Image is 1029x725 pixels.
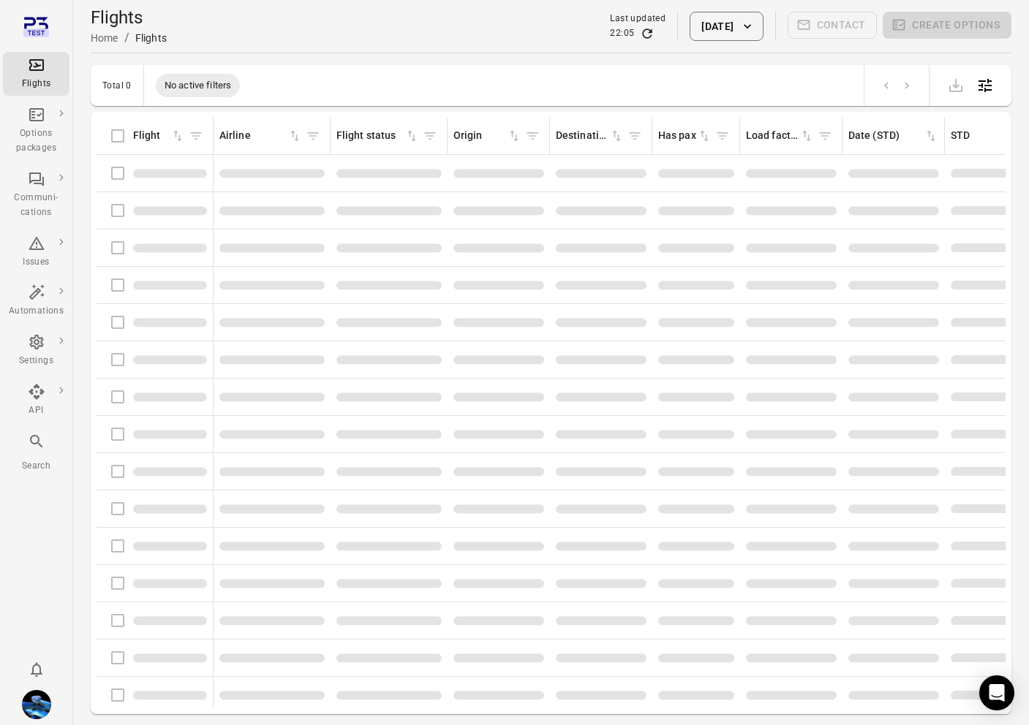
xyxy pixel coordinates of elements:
[624,125,646,147] span: Filter by destination
[3,230,69,274] a: Issues
[610,26,634,41] div: 22:05
[9,403,64,418] div: API
[336,128,419,144] div: Sort by flight status in ascending order
[185,125,207,147] span: Filter by flight
[640,26,655,41] button: Refresh data
[883,12,1011,41] span: Please make a selection to create an option package
[453,128,521,144] div: Sort by origin in ascending order
[951,128,1019,144] div: Sort by STD in ascending order
[124,29,129,47] li: /
[941,77,970,91] span: Please make a selection to export
[22,690,51,719] img: shutterstock-1708408498.jpg
[91,32,118,44] a: Home
[22,655,51,684] button: Notifications
[3,102,69,160] a: Options packages
[712,125,734,147] span: Filter by has pax
[848,128,938,144] div: Sort by date (STD) in ascending order
[419,125,441,147] span: Filter by flight status
[521,125,543,147] span: Filter by origin
[219,128,302,144] div: Sort by airline in ascending order
[16,684,57,725] button: Daníel Benediktsson
[156,78,241,93] span: No active filters
[135,31,167,45] div: Flights
[746,128,814,144] div: Sort by load factor in ascending order
[556,128,624,144] div: Sort by destination in ascending order
[9,191,64,220] div: Communi-cations
[658,128,712,144] div: Sort by has pax in ascending order
[814,125,836,147] span: Filter by load factor
[91,6,167,29] h1: Flights
[690,12,763,41] button: [DATE]
[9,459,64,474] div: Search
[302,125,324,147] span: Filter by airline
[876,76,917,95] nav: pagination navigation
[133,128,185,144] div: Sort by flight in ascending order
[3,166,69,224] a: Communi-cations
[610,12,666,26] div: Last updated
[788,12,878,41] span: Please make a selection to create communications
[9,255,64,270] div: Issues
[102,80,132,91] div: Total 0
[3,428,69,477] button: Search
[9,77,64,91] div: Flights
[9,304,64,319] div: Automations
[9,354,64,368] div: Settings
[970,71,1000,100] button: Open table configuration
[979,675,1014,710] div: Open Intercom Messenger
[3,279,69,323] a: Automations
[3,379,69,422] a: API
[9,126,64,156] div: Options packages
[91,29,167,47] nav: Breadcrumbs
[3,329,69,373] a: Settings
[3,52,69,96] a: Flights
